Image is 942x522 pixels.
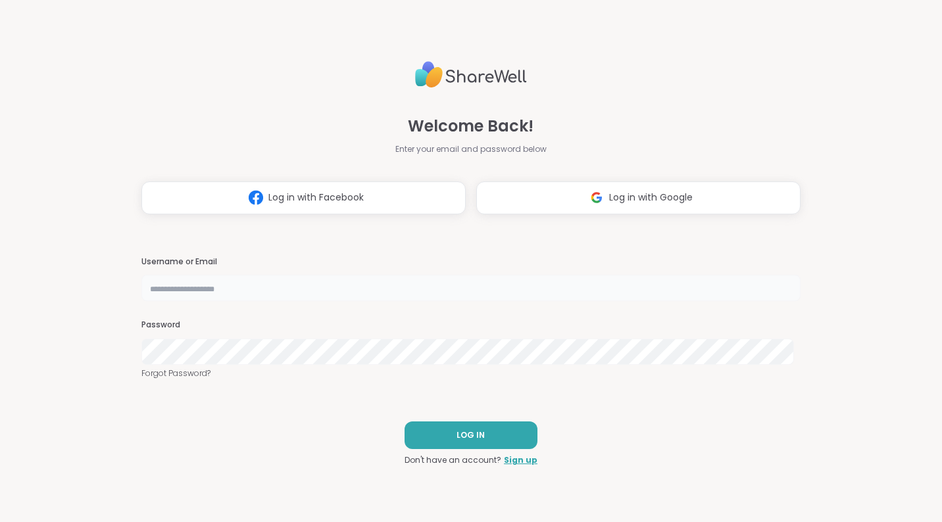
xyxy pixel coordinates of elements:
a: Forgot Password? [141,368,801,379]
img: ShareWell Logomark [584,185,609,210]
span: Enter your email and password below [395,143,547,155]
button: Log in with Facebook [141,181,466,214]
span: Log in with Facebook [268,191,364,204]
img: ShareWell Logomark [243,185,268,210]
span: Welcome Back! [408,114,533,138]
span: LOG IN [457,429,485,441]
img: ShareWell Logo [415,56,527,93]
h3: Username or Email [141,256,801,268]
span: Don't have an account? [405,454,501,466]
a: Sign up [504,454,537,466]
button: LOG IN [405,421,537,449]
span: Log in with Google [609,191,693,204]
button: Log in with Google [476,181,801,214]
h3: Password [141,320,801,331]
